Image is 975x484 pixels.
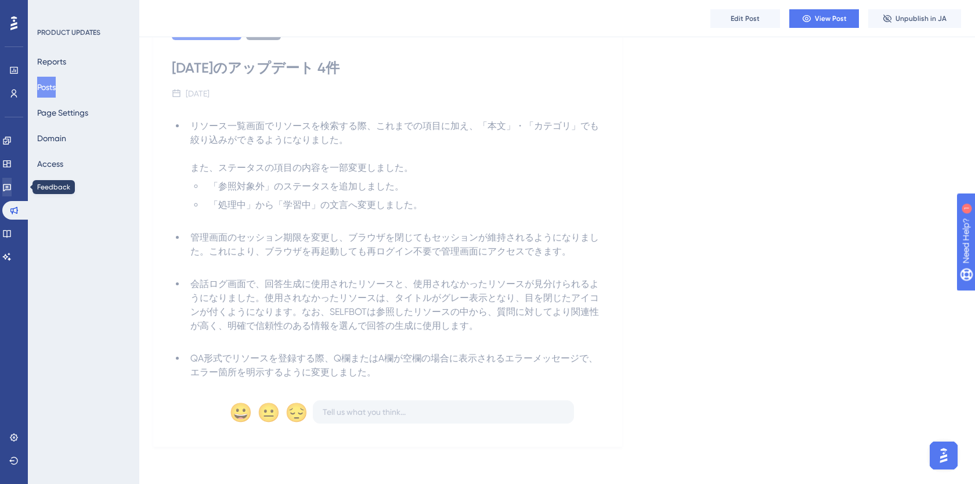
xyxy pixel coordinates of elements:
div: PRODUCT UPDATES [37,28,100,37]
span: 管理画面のセッション期限を変更し、ブラウザを閉じてもセッションが維持されるようになりました。これにより、ブラウザを再起動しても再ログイン不要で管理画面にアクセスできます。 [190,232,599,257]
div: 1 [81,6,84,15]
span: View Post [815,14,847,23]
span: また、ステータスの項目の内容を一部変更しました。 [190,162,413,173]
button: Domain [37,128,66,149]
span: Unpublish in JA [895,14,947,23]
div: [DATE] [186,87,210,101]
span: Edit Post [731,14,760,23]
button: Unpublish in JA [868,9,961,28]
span: QA形式でリソースを登録する際、Q欄またはA欄が空欄の場合に表示されるエラーメッセージで、エラー箇所を明示するように変更しました。 [190,353,598,378]
button: View Post [789,9,859,28]
div: [DATE]のアップデート 4件 [172,59,604,77]
button: Reports [37,51,66,72]
span: 会話ログ画面で、回答生成に使用されたリソースと、使用されなかったリソースが見分けられるようになりました。使用されなかったリソースは、タイトルがグレー表示となり、目を閉じたアイコンが付くようになり... [190,278,599,331]
span: Need Help? [27,3,73,17]
span: 「処理中」から「学習中」の文言へ変更しました。 [209,199,423,210]
button: Access [37,153,63,174]
span: 「参照対象外」のステータスを追加しました。 [209,181,404,192]
button: Edit Post [710,9,780,28]
button: Posts [37,77,56,98]
span: リソース一覧画面でリソースを検索する際、これまでの項目に加え、「本文」・「カテゴリ」でも絞り込みができるようになりました。 [190,120,599,145]
iframe: UserGuiding AI Assistant Launcher [926,438,961,473]
button: Page Settings [37,102,88,123]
